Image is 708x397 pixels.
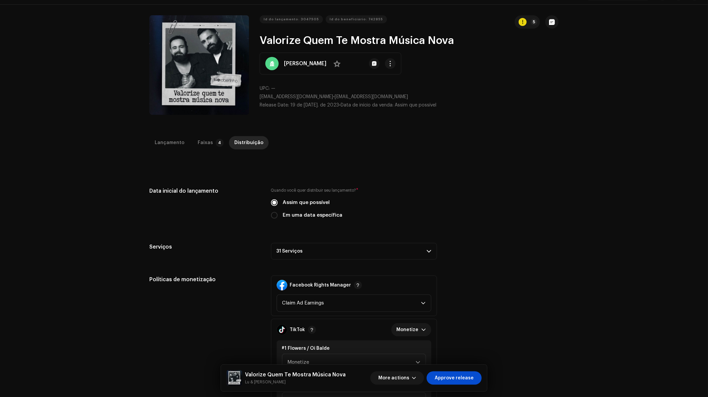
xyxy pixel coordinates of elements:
[271,243,437,260] p-accordion-header: 31 Serviços
[283,212,343,219] label: Em uma data específica
[198,136,213,149] div: Faixas
[435,371,474,385] span: Approve release
[283,199,330,206] label: Assim que possível
[282,295,421,311] span: Claim Ad Earnings
[421,323,426,336] div: dropdown trigger
[370,371,424,385] button: More actions
[234,136,263,149] div: Distribuição
[149,243,260,251] h5: Serviços
[416,354,420,371] div: dropdown trigger
[397,323,421,336] span: Monetize
[226,370,242,386] img: 1dd677d2-7655-4651-886c-e62fb56b87af
[216,139,224,147] p-badge: 4
[271,86,275,91] span: —
[395,103,436,107] span: Assim que possível
[260,94,559,100] p: •
[264,13,319,26] span: Id do lançamento: 3047505
[341,103,393,107] span: Data de início da venda:
[260,15,323,23] button: Id do lançamento: 3047505
[290,327,305,332] strong: TikTok
[260,95,333,99] span: [EMAIL_ADDRESS][DOMAIN_NAME]
[271,187,356,194] small: Quando você quer distribuir seu lançamento?
[260,103,341,107] span: •
[245,371,346,379] h5: Valorize Quem Te Mostra Música Nova
[326,15,387,23] button: Id do beneficiário: 742855
[155,136,184,149] div: Lançamento
[290,103,339,107] span: 19 de [DATE]. de 2023
[378,371,409,385] span: More actions
[531,19,537,25] p-badge: 5
[335,95,408,99] span: [EMAIL_ADDRESS][DOMAIN_NAME]
[288,354,416,371] span: Monetize
[260,34,559,47] h2: Valorize Quem Te Mostra Música Nova
[290,283,351,288] strong: Facebook Rights Manager
[260,103,289,107] span: Release Date:
[427,371,482,385] button: Approve release
[245,379,346,385] small: Valorize Quem Te Mostra Música Nova
[149,276,260,284] h5: Políticas de monetização
[330,13,383,26] span: Id do beneficiário: 742855
[260,86,270,91] span: UPC:
[149,187,260,195] h5: Data inicial do lançamento
[282,346,426,351] div: #1 Flowers / Oi Balde
[421,295,426,311] div: dropdown trigger
[284,60,326,68] strong: [PERSON_NAME]
[515,15,540,29] button: 5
